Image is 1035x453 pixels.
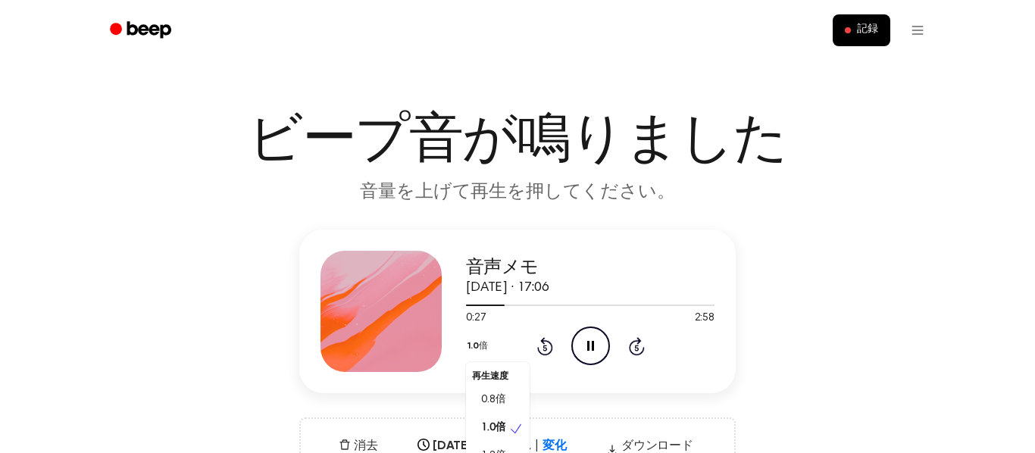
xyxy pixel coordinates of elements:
[472,370,508,381] font: 再生速度
[467,342,487,351] font: 1.0倍
[481,423,505,433] font: 1.0倍
[481,395,505,405] font: 0.8倍
[466,333,493,359] button: 1.0倍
